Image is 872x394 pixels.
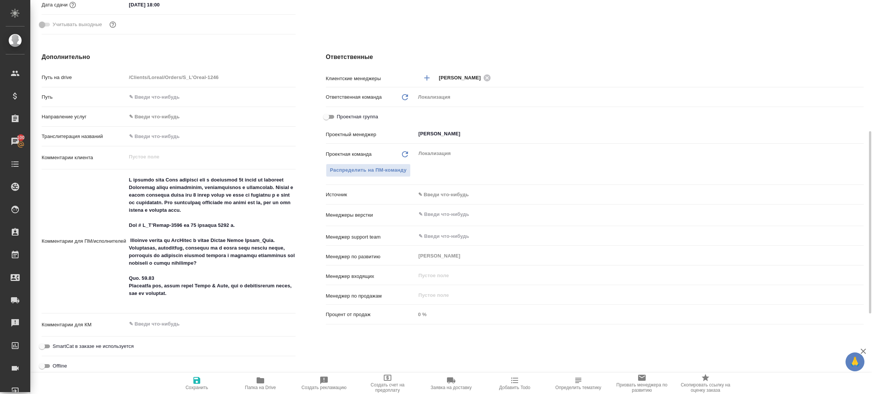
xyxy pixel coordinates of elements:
span: Сохранить [185,385,208,390]
p: Менеджер входящих [326,273,416,280]
span: Призвать менеджера по развитию [615,382,669,393]
button: Open [860,236,861,237]
input: Пустое поле [418,271,846,280]
p: Менеджер по продажам [326,292,416,300]
span: Создать счет на предоплату [360,382,415,393]
button: Сохранить [165,373,229,394]
button: Добавить менеджера [418,69,436,87]
button: Призвать менеджера по развитию [610,373,674,394]
input: ✎ Введи что-нибудь [126,92,296,102]
button: Создать рекламацию [292,373,356,394]
span: Определить тематику [555,385,601,390]
p: Путь [42,93,126,101]
div: ✎ Введи что-нибудь [418,191,855,199]
a: 100 [2,132,28,151]
p: Процент от продаж [326,311,416,318]
p: Комментарии для ПМ/исполнителей [42,237,126,245]
button: Open [860,77,861,79]
div: ✎ Введи что-нибудь [129,113,287,121]
button: Open [860,214,861,215]
div: Локализация [416,91,864,104]
input: ✎ Введи что-нибудь [418,210,836,219]
div: [PERSON_NAME] [439,73,494,82]
p: Источник [326,191,416,199]
span: Учитывать выходные [53,21,102,28]
button: Распределить на ПМ-команду [326,164,411,177]
input: ✎ Введи что-нибудь [418,231,836,240]
span: Offline [53,362,67,370]
h4: Дополнительно [42,53,296,62]
span: 100 [12,134,30,141]
button: Скопировать ссылку на оценку заказа [674,373,737,394]
div: ✎ Введи что-нибудь [416,188,864,201]
span: В заказе уже есть ответственный ПМ или ПМ группа [326,164,411,177]
span: Создать рекламацию [302,385,347,390]
p: Путь на drive [42,74,126,81]
p: Проектный менеджер [326,131,416,138]
div: ✎ Введи что-нибудь [126,110,296,123]
input: ✎ Введи что-нибудь [126,131,296,142]
button: 🙏 [846,352,864,371]
p: Дата сдачи [42,1,68,9]
span: 🙏 [849,354,861,370]
span: Скопировать ссылку на оценку заказа [678,382,733,393]
button: Добавить Todo [483,373,547,394]
p: Направление услуг [42,113,126,121]
span: Распределить на ПМ-команду [330,166,407,175]
p: Менеджеры верстки [326,211,416,219]
p: Проектная команда [326,150,372,158]
p: Транслитерация названий [42,133,126,140]
span: Добавить Todo [499,385,530,390]
p: Комментарии клиента [42,154,126,161]
p: Менеджер support team [326,233,416,241]
button: Папка на Drive [229,373,292,394]
button: Заявка на доставку [419,373,483,394]
input: Пустое поле [126,72,296,83]
input: Пустое поле [416,309,864,320]
button: Выбери, если сб и вс нужно считать рабочими днями для выполнения заказа. [108,20,118,29]
span: Папка на Drive [245,385,276,390]
p: Комментарии для КМ [42,321,126,329]
input: Пустое поле [418,290,846,299]
textarea: L ipsumdo sita Cons adipisci eli s doeiusmod 5t incid ut laboreet Doloremag aliqu enimadminim, ve... [126,174,296,307]
span: Заявка на доставку [431,385,472,390]
p: Ответственная команда [326,93,382,101]
span: SmartCat в заказе не используется [53,343,134,350]
button: Определить тематику [547,373,610,394]
button: Создать счет на предоплату [356,373,419,394]
p: Менеджер по развитию [326,253,416,261]
span: Проектная группа [337,113,378,121]
span: [PERSON_NAME] [439,74,486,82]
h4: Ответственные [326,53,864,62]
p: Клиентские менеджеры [326,75,416,82]
button: Open [860,133,861,135]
